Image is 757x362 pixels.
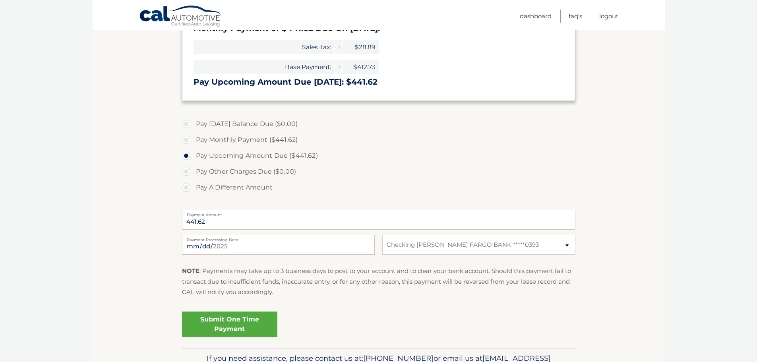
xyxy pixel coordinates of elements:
[194,40,334,54] span: Sales Tax:
[182,235,375,255] input: Payment Date
[343,60,379,74] span: $412.73
[139,5,223,28] a: Cal Automotive
[182,267,199,275] strong: NOTE
[182,132,575,148] label: Pay Monthly Payment ($441.62)
[194,77,564,87] h3: Pay Upcoming Amount Due [DATE]: $441.62
[182,235,375,241] label: Payment Processing Date
[194,60,334,74] span: Base Payment:
[569,10,582,23] a: FAQ's
[182,148,575,164] label: Pay Upcoming Amount Due ($441.62)
[182,116,575,132] label: Pay [DATE] Balance Due ($0.00)
[182,210,575,216] label: Payment Amount
[343,40,379,54] span: $28.89
[182,312,277,337] a: Submit One Time Payment
[182,180,575,196] label: Pay A Different Amount
[335,60,343,74] span: +
[599,10,618,23] a: Logout
[182,210,575,230] input: Payment Amount
[335,40,343,54] span: +
[182,266,575,297] p: : Payments may take up to 3 business days to post to your account and to clear your bank account....
[520,10,552,23] a: Dashboard
[182,164,575,180] label: Pay Other Charges Due ($0.00)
